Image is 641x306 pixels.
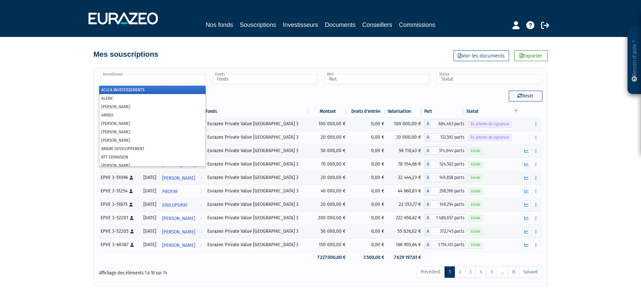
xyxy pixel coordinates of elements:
td: 78 554,66 € [388,158,424,171]
div: EPVE 3-60387 [101,241,138,248]
td: 0,00 € [349,171,388,184]
a: Exporter [514,50,548,61]
div: A - Eurazeo Private Value Europe 3 [424,173,466,182]
td: 20 000,00 € [311,171,349,184]
span: En attente de signature [468,121,511,127]
div: Affichage des éléments 1 à 10 sur 74 [99,266,278,276]
span: [PERSON_NAME] [162,239,195,252]
i: Voir l'investisseur [200,226,202,238]
td: 222 656,62 € [388,211,424,225]
span: 149,858 parts [431,173,466,182]
div: Eurazeo Private Value [GEOGRAPHIC_DATA] 3 [207,174,309,181]
div: Eurazeo Private Value [GEOGRAPHIC_DATA] 3 [207,187,309,194]
a: 2 [455,266,465,278]
span: A [424,146,431,155]
i: Voir l'investisseur [200,185,202,198]
div: A - Eurazeo Private Value Europe 3 [424,133,466,142]
a: JOULUPUKKI [159,198,205,211]
td: 44 660,81 € [388,184,424,198]
a: [PERSON_NAME] [159,211,205,225]
i: [Français] Personne physique [130,216,134,220]
span: JOULUPUKKI [162,199,187,211]
td: 22 444,23 € [388,171,424,184]
span: 1 486,657 parts [431,214,466,222]
td: 0,00 € [349,211,388,225]
th: Droits d'entrée: activer pour trier la colonne par ordre croissant [349,106,388,117]
td: 0,00 € [349,238,388,252]
span: 372,745 parts [431,227,466,236]
div: EPVE 3-52201 [101,214,138,221]
i: Voir l'investisseur [200,172,202,184]
span: Valide [468,228,483,235]
a: Conseillers [362,20,392,30]
div: EPVE 3-52205 [101,228,138,235]
div: Eurazeo Private Value [GEOGRAPHIC_DATA] 3 [207,147,309,154]
span: A [424,160,431,169]
a: Commissions [399,20,435,30]
td: 7 227 000,00 € [311,252,349,263]
div: Eurazeo Private Value [GEOGRAPHIC_DATA] 3 [207,201,309,208]
div: A - Eurazeo Private Value Europe 3 [424,241,466,249]
span: [PERSON_NAME] [162,226,195,238]
span: A [424,214,431,222]
th: Montant: activer pour trier la colonne par ordre croissant [311,106,349,117]
span: PROTIM [162,185,178,198]
div: A - Eurazeo Private Value Europe 3 [424,120,466,128]
span: Valide [468,148,483,154]
span: [PERSON_NAME] [162,172,195,184]
div: Eurazeo Private Value [GEOGRAPHIC_DATA] 3 [207,228,309,235]
li: [PERSON_NAME] [99,136,206,144]
th: Statut : activer pour trier la colonne par ordre d&eacute;croissant [466,106,519,117]
span: 684,463 parts [431,120,466,128]
td: 0,00 € [349,225,388,238]
span: 133,592 parts [431,133,466,142]
div: [DATE] [143,241,157,248]
i: [Français] Personne physique [129,203,133,207]
div: EPVE 3-51875 [101,201,138,208]
span: En attente de signature [468,134,511,141]
div: [DATE] [143,187,157,194]
a: [PERSON_NAME] [159,225,205,238]
li: [PERSON_NAME] [99,102,206,111]
div: [DATE] [143,174,157,181]
div: A - Eurazeo Private Value Europe 3 [424,146,466,155]
a: [PERSON_NAME] [159,171,205,184]
span: A [424,187,431,195]
div: [DATE] [143,214,157,221]
a: Documents [325,20,356,30]
td: 70 000,00 € [311,158,349,171]
li: BTT EXPANSION [99,153,206,161]
td: 166 905,64 € [388,238,424,252]
li: ARMEX [99,111,206,119]
div: A - Eurazeo Private Value Europe 3 [424,160,466,169]
a: 4 [475,266,487,278]
a: 3 [465,266,476,278]
img: 1732889491-logotype_eurazeo_blanc_rvb.png [88,12,158,25]
div: A - Eurazeo Private Value Europe 3 [424,227,466,236]
td: 22 353,77 € [388,198,424,211]
td: 0,00 € [349,198,388,211]
h4: Mes souscriptions [94,50,158,58]
li: ALERIC [99,94,206,102]
li: [PERSON_NAME] [99,119,206,128]
i: Voir l'investisseur [200,212,202,225]
p: Besoin d'aide ? [631,31,638,91]
span: 524,502 parts [431,160,466,169]
li: [PERSON_NAME] [99,128,206,136]
a: Investisseurs [283,20,318,30]
span: Valide [468,202,483,208]
a: 8 [508,266,519,278]
td: 20 000,00 € [311,131,349,144]
a: Voir les documents [454,50,509,61]
td: 150 000,00 € [311,238,349,252]
div: Eurazeo Private Value [GEOGRAPHIC_DATA] 3 [207,241,309,248]
i: [Français] Personne physique [130,243,134,247]
td: 20 000,00 € [388,131,424,144]
div: A - Eurazeo Private Value Europe 3 [424,200,466,209]
i: [Français] Personne physique [129,189,133,193]
div: A - Eurazeo Private Value Europe 3 [424,187,466,195]
li: ACLCA INVESTISSEMENTS [99,86,206,94]
td: 7 629 197,61 € [388,252,424,263]
div: EPVE 3-51254 [101,187,138,194]
td: 20 000,00 € [311,198,349,211]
